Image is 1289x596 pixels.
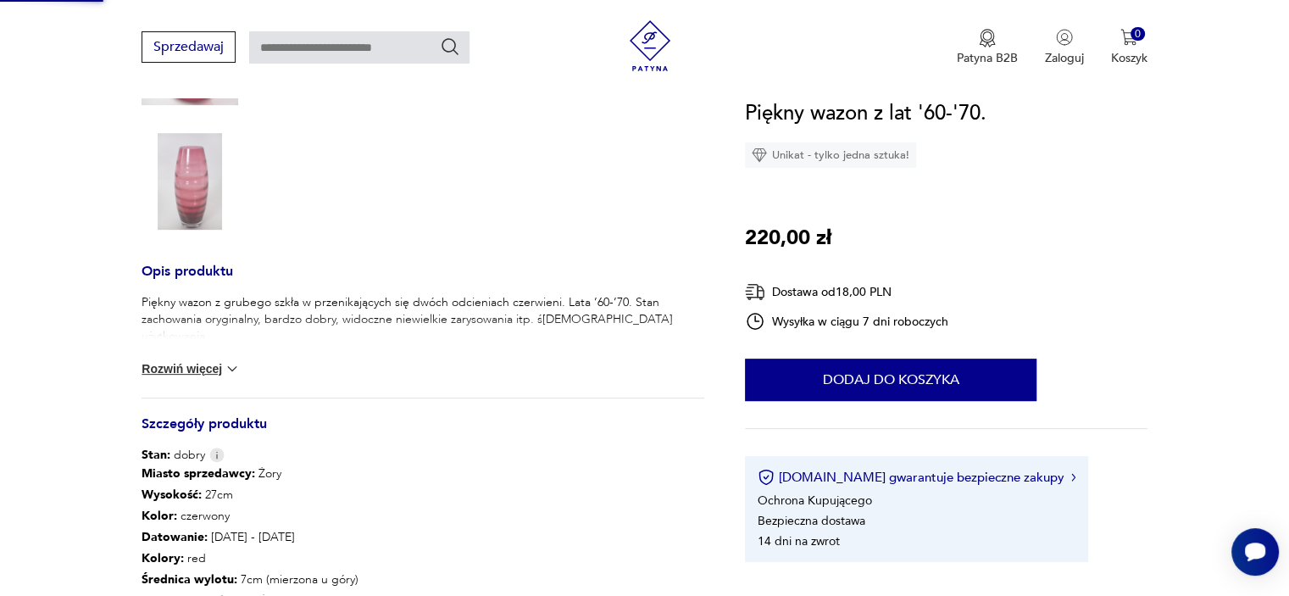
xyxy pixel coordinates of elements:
button: Zaloguj [1045,29,1084,66]
b: Średnica wylotu : [142,571,237,588]
span: dobry [142,447,205,464]
b: Stan: [142,447,170,463]
p: czerwony [142,506,597,527]
b: Datowanie : [142,529,208,545]
button: Patyna B2B [957,29,1018,66]
button: Szukaj [440,36,460,57]
img: Ikona koszyka [1120,29,1137,46]
p: Żory [142,464,597,485]
img: Ikona dostawy [745,281,765,303]
img: Ikona certyfikatu [758,469,775,486]
div: Wysyłka w ciągu 7 dni roboczych [745,311,948,331]
div: Unikat - tylko jedna sztuka! [745,142,916,168]
p: red [142,549,597,570]
img: Ikona medalu [979,29,996,47]
p: Zaloguj [1045,50,1084,66]
p: Piękny wazon z grubego szkła w przenikających się dwóch odcieniach czerwieni. Lata ’60-’70. Stan ... [142,294,704,345]
button: 0Koszyk [1111,29,1147,66]
b: Kolory : [142,550,184,566]
button: Sprzedawaj [142,31,236,63]
b: Kolor: [142,508,177,524]
b: Miasto sprzedawcy : [142,465,255,482]
li: 14 dni na zwrot [758,533,840,549]
img: Patyna - sklep z meblami i dekoracjami vintage [625,20,675,71]
p: Koszyk [1111,50,1147,66]
img: Zdjęcie produktu Piękny wazon z lat '60-'70. [142,133,238,230]
div: Dostawa od 18,00 PLN [745,281,948,303]
img: Ikona strzałki w prawo [1071,473,1076,482]
b: Wysokość : [142,487,202,503]
button: [DOMAIN_NAME] gwarantuje bezpieczne zakupy [758,469,1075,486]
h3: Szczegóły produktu [142,419,704,447]
p: 7cm (mierzona u góry) [142,570,597,591]
p: 27cm [142,485,597,506]
h3: Opis produktu [142,266,704,294]
button: Dodaj do koszyka [745,359,1036,401]
img: Ikonka użytkownika [1056,29,1073,46]
img: Info icon [209,448,225,462]
div: 0 [1131,27,1145,42]
iframe: Smartsupp widget button [1231,528,1279,576]
p: [DATE] - [DATE] [142,527,597,549]
img: chevron down [224,360,241,377]
li: Ochrona Kupującego [758,493,872,509]
h1: Piękny wazon z lat '60-'70. [745,97,986,130]
button: Rozwiń więcej [142,360,240,377]
p: Patyna B2B [957,50,1018,66]
a: Sprzedawaj [142,42,236,54]
p: 220,00 zł [745,222,831,254]
img: Ikona diamentu [752,148,767,163]
li: Bezpieczna dostawa [758,513,865,529]
a: Ikona medaluPatyna B2B [957,29,1018,66]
